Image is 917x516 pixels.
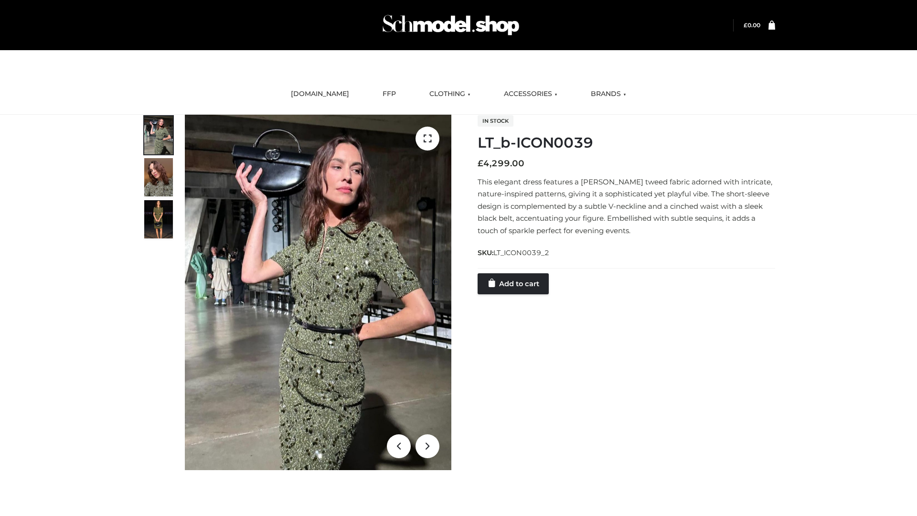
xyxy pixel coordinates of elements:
[493,248,549,257] span: LT_ICON0039_2
[422,84,478,105] a: CLOTHING
[744,21,760,29] a: £0.00
[744,21,747,29] span: £
[144,116,173,154] img: Screenshot-2024-10-29-at-6.59.56%E2%80%AFPM.jpg
[584,84,633,105] a: BRANDS
[478,158,483,169] span: £
[744,21,760,29] bdi: 0.00
[185,115,451,470] img: LT_b-ICON0039
[478,273,549,294] a: Add to cart
[478,115,513,127] span: In stock
[375,84,403,105] a: FFP
[144,200,173,238] img: Screenshot-2024-10-29-at-7.00.09%E2%80%AFPM.jpg
[478,134,775,151] h1: LT_b-ICON0039
[144,158,173,196] img: Screenshot-2024-10-29-at-7.00.03%E2%80%AFPM.jpg
[379,6,522,44] img: Schmodel Admin 964
[284,84,356,105] a: [DOMAIN_NAME]
[478,176,775,237] p: This elegant dress features a [PERSON_NAME] tweed fabric adorned with intricate, nature-inspired ...
[478,247,550,258] span: SKU:
[497,84,565,105] a: ACCESSORIES
[478,158,524,169] bdi: 4,299.00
